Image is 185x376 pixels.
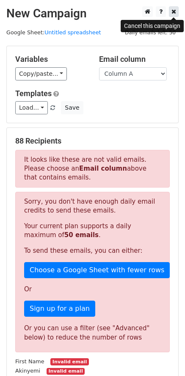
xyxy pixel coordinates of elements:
small: Google Sheet: [6,29,101,36]
small: Akinyemi [15,368,40,374]
a: Choose a Google Sheet with fewer rows [24,262,170,278]
a: Load... [15,101,48,114]
a: Daily emails left: 50 [122,29,179,36]
h2: New Campaign [6,6,179,21]
div: Or you can use a filter (see "Advanced" below) to reduce the number of rows [24,323,161,343]
strong: Email column [79,165,127,172]
a: Copy/paste... [15,67,67,80]
small: Invalid email [50,358,88,365]
button: Save [61,101,83,114]
h5: Variables [15,55,86,64]
iframe: Chat Widget [143,335,185,376]
p: To send these emails, you can either: [24,246,161,255]
p: Or [24,285,161,294]
h5: 88 Recipients [15,136,170,146]
small: First Name [15,358,44,365]
a: Untitled spreadsheet [44,29,101,36]
h5: Email column [99,55,170,64]
strong: 50 emails [64,231,99,239]
div: Cancel this campaign [121,20,184,32]
p: It looks like these are not valid emails. Please choose an above that contains emails. [15,150,170,188]
small: Invalid email [47,368,85,375]
a: Sign up for a plan [24,301,95,317]
p: Sorry, you don't have enough daily email credits to send these emails. [24,197,161,215]
a: Templates [15,89,52,98]
p: Your current plan supports a daily maximum of . [24,222,161,240]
